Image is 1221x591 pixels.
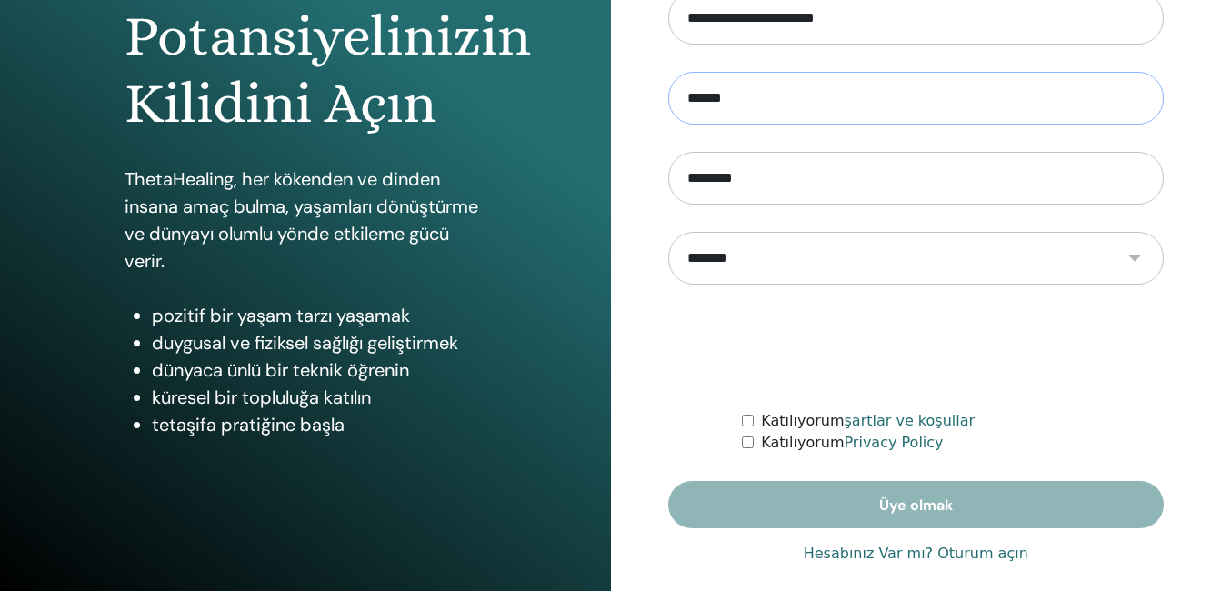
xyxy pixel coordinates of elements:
a: Privacy Policy [845,434,944,451]
label: Katılıyorum [761,432,943,454]
li: küresel bir topluluğa katılın [152,384,486,411]
label: Katılıyorum [761,410,975,432]
li: tetaşifa pratiğine başla [152,411,486,438]
a: şartlar ve koşullar [845,412,976,429]
p: ThetaHealing, her kökenden ve dinden insana amaç bulma, yaşamları dönüştürme ve dünyayı olumlu yö... [125,165,486,275]
li: duygusal ve fiziksel sağlığı geliştirmek [152,329,486,356]
li: pozitif bir yaşam tarzı yaşamak [152,302,486,329]
a: Hesabınız Var mı? Oturum açın [804,543,1028,565]
li: dünyaca ünlü bir teknik öğrenin [152,356,486,384]
iframe: reCAPTCHA [777,312,1054,383]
